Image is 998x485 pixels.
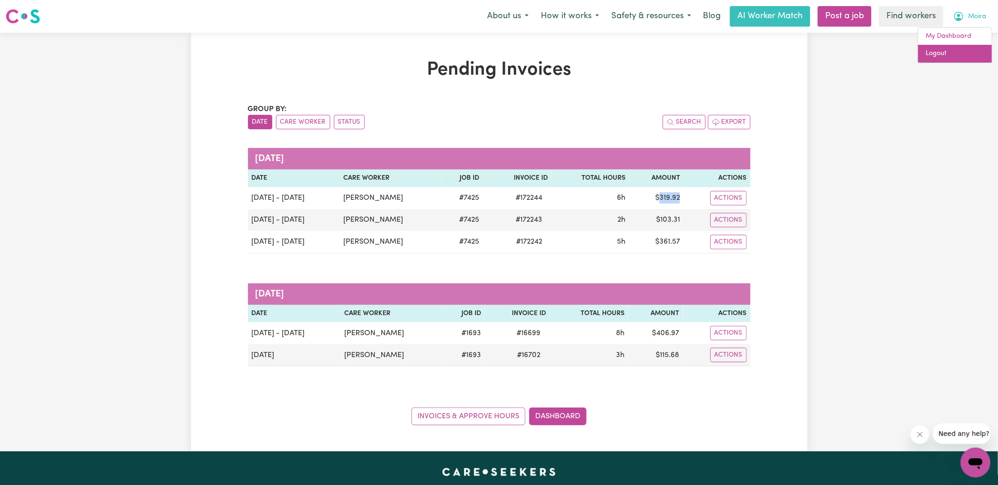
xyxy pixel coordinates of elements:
td: # 7425 [441,187,483,209]
span: 6 hours [617,194,626,202]
span: 2 hours [618,216,626,224]
span: 5 hours [617,238,626,246]
a: Blog [697,6,726,27]
th: Amount [630,169,684,187]
span: Moira [968,12,986,22]
caption: [DATE] [248,148,750,169]
td: # 7425 [441,231,483,253]
th: Invoice ID [485,305,550,323]
button: sort invoices by paid status [334,115,365,129]
td: [DATE] - [DATE] [248,209,340,231]
button: Actions [710,326,747,340]
th: Job ID [443,305,485,323]
span: # 172244 [510,192,548,204]
a: Careseekers logo [6,6,40,27]
td: [DATE] - [DATE] [248,187,340,209]
button: sort invoices by date [248,115,272,129]
th: Date [248,169,340,187]
td: [DATE] [248,344,341,366]
th: Total Hours [552,169,629,187]
th: Job ID [441,169,483,187]
th: Date [248,305,341,323]
button: My Account [947,7,992,26]
span: # 16702 [511,350,546,361]
button: Actions [710,348,747,362]
td: $ 103.31 [630,209,684,231]
a: AI Worker Match [730,6,810,27]
a: Find workers [879,6,943,27]
th: Care Worker [340,305,443,323]
button: Safety & resources [605,7,697,26]
button: sort invoices by care worker [276,115,330,129]
iframe: Button to launch messaging window [961,448,991,478]
td: [DATE] - [DATE] [248,231,340,253]
th: Care Worker [340,169,441,187]
span: Group by: [248,105,287,113]
td: # 1693 [443,344,485,366]
button: How it works [535,7,605,26]
td: # 1693 [443,322,485,344]
button: Export [708,115,750,129]
td: [PERSON_NAME] [340,187,441,209]
span: # 172243 [510,214,548,225]
button: Actions [710,191,747,205]
td: [PERSON_NAME] [340,209,441,231]
button: Actions [710,213,747,227]
div: My Account [918,27,992,63]
td: $ 319.92 [630,187,684,209]
iframe: Message from company [933,423,991,444]
td: [PERSON_NAME] [340,231,441,253]
td: # 7425 [441,209,483,231]
a: Dashboard [529,408,587,425]
caption: [DATE] [248,283,750,305]
button: Actions [710,235,747,249]
iframe: Close message [911,425,929,444]
th: Actions [684,169,750,187]
td: [PERSON_NAME] [340,344,443,366]
span: 8 hours [616,330,624,337]
button: About us [481,7,535,26]
a: Careseekers home page [442,468,556,476]
th: Amount [628,305,683,323]
a: Logout [918,45,992,63]
td: [PERSON_NAME] [340,322,443,344]
button: Search [663,115,706,129]
td: $ 406.97 [628,322,683,344]
th: Total Hours [550,305,628,323]
td: $ 361.57 [630,231,684,253]
a: Invoices & Approve Hours [411,408,525,425]
th: Invoice ID [483,169,552,187]
a: My Dashboard [918,28,992,45]
span: # 16699 [511,328,546,339]
td: $ 115.68 [628,344,683,366]
td: [DATE] - [DATE] [248,322,341,344]
h1: Pending Invoices [248,59,750,81]
a: Post a job [818,6,871,27]
span: # 172242 [510,236,548,247]
img: Careseekers logo [6,8,40,25]
th: Actions [683,305,750,323]
span: 3 hours [616,351,624,359]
